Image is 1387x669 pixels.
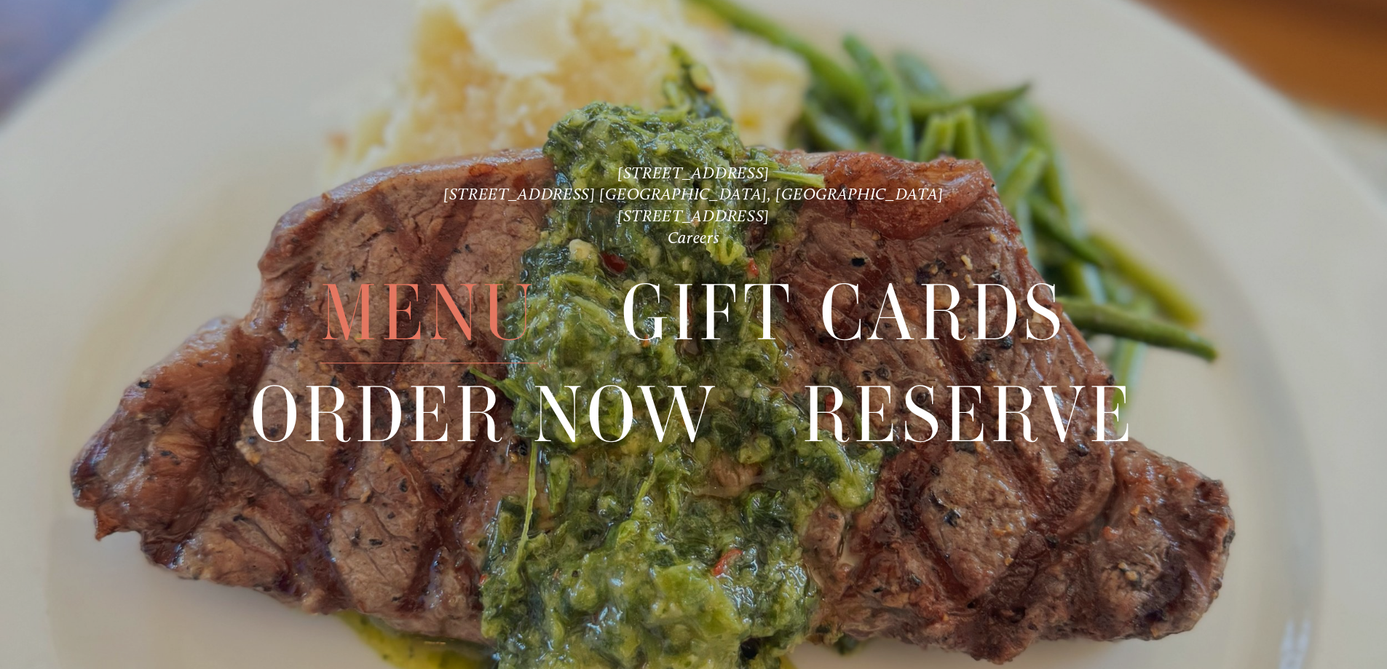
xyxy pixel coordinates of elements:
[250,365,719,465] span: Order Now
[250,365,719,464] a: Order Now
[802,365,1137,465] span: Reserve
[617,163,770,183] a: [STREET_ADDRESS]
[668,228,720,248] a: Careers
[320,264,537,364] span: Menu
[802,365,1137,464] a: Reserve
[621,264,1067,364] span: Gift Cards
[320,264,537,363] a: Menu
[443,184,944,204] a: [STREET_ADDRESS] [GEOGRAPHIC_DATA], [GEOGRAPHIC_DATA]
[617,206,770,226] a: [STREET_ADDRESS]
[621,264,1067,363] a: Gift Cards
